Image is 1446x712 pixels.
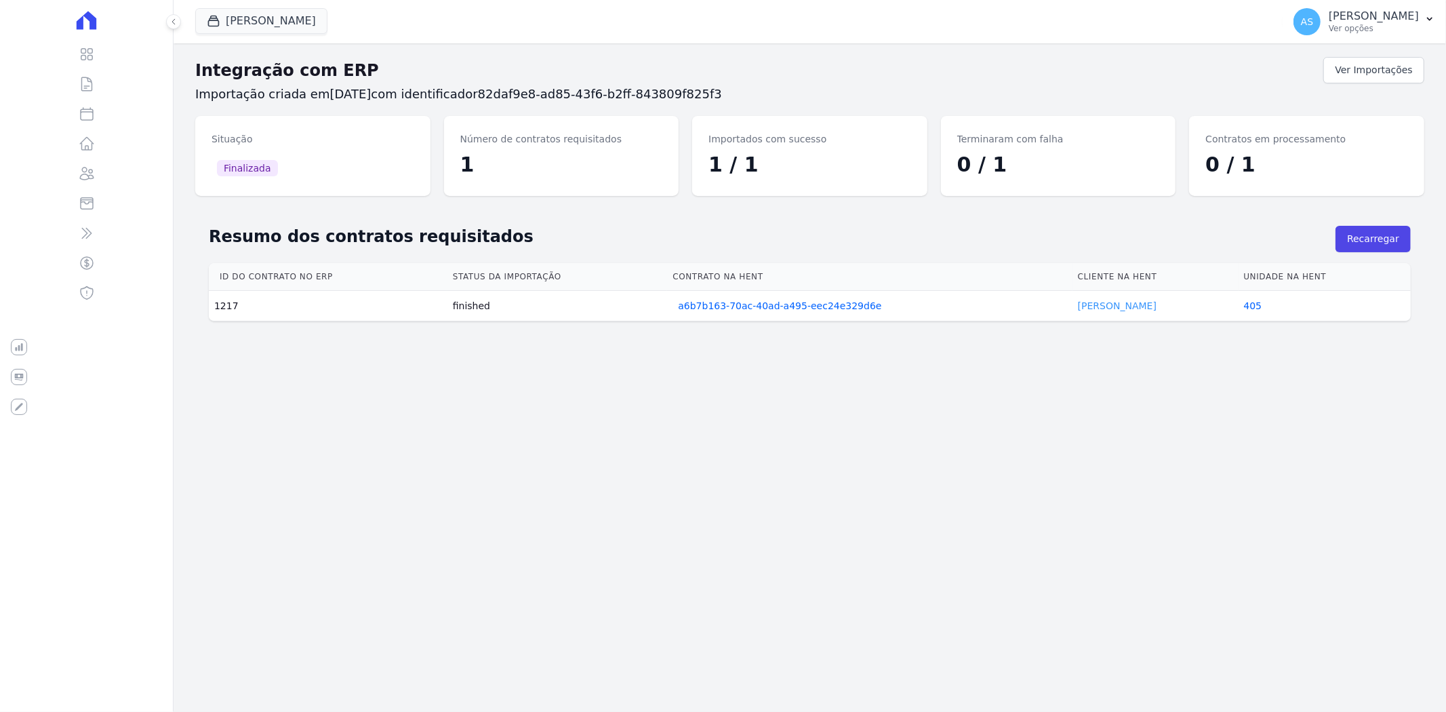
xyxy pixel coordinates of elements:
[1283,3,1446,41] button: AS [PERSON_NAME] Ver opções
[708,132,911,146] dt: Importados com sucesso
[667,263,1072,291] th: Contrato na Hent
[330,87,371,101] span: [DATE]
[195,86,1424,102] h3: Importação criada em com identificador
[1205,132,1408,146] dt: Contratos em processamento
[209,291,447,321] td: 1217
[460,149,663,180] dd: 1
[447,291,668,321] td: finished
[1244,300,1262,311] a: 405
[708,149,911,180] dd: 1 / 1
[1239,263,1411,291] th: Unidade na Hent
[678,299,881,313] a: a6b7b163-70ac-40ad-a495-eec24e329d6e
[1329,23,1419,34] p: Ver opções
[209,224,1335,249] h2: Resumo dos contratos requisitados
[217,160,278,176] span: Finalizada
[212,132,414,146] dt: Situação
[1205,149,1408,180] dd: 0 / 1
[1301,17,1313,26] span: AS
[1329,9,1419,23] p: [PERSON_NAME]
[478,87,722,101] span: 82daf9e8-ad85-43f6-b2ff-843809f825f3
[1335,226,1411,252] button: Recarregar
[1323,57,1424,83] a: Ver Importações
[447,263,668,291] th: Status da importação
[957,132,1160,146] dt: Terminaram com falha
[209,263,447,291] th: Id do contrato no ERP
[957,149,1160,180] dd: 0 / 1
[460,132,663,146] dt: Número de contratos requisitados
[1078,300,1157,311] a: [PERSON_NAME]
[195,58,1323,83] h2: Integração com ERP
[1072,263,1239,291] th: Cliente na Hent
[195,8,327,34] button: [PERSON_NAME]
